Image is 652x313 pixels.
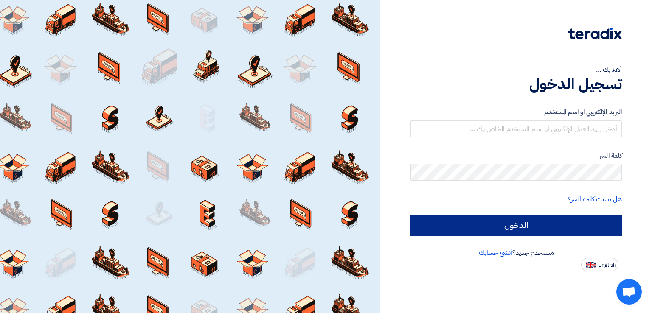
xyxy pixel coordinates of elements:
h1: تسجيل الدخول [410,75,622,93]
div: مستخدم جديد؟ [410,248,622,258]
input: الدخول [410,215,622,236]
a: هل نسيت كلمة السر؟ [568,194,622,204]
img: Teradix logo [568,28,622,39]
label: كلمة السر [410,151,622,161]
a: Open chat [616,279,642,305]
div: أهلا بك ... [410,64,622,75]
button: English [581,258,618,271]
input: أدخل بريد العمل الإلكتروني او اسم المستخدم الخاص بك ... [410,120,622,137]
label: البريد الإلكتروني او اسم المستخدم [410,107,622,117]
img: en-US.png [586,262,596,268]
a: أنشئ حسابك [479,248,512,258]
span: English [598,262,616,268]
